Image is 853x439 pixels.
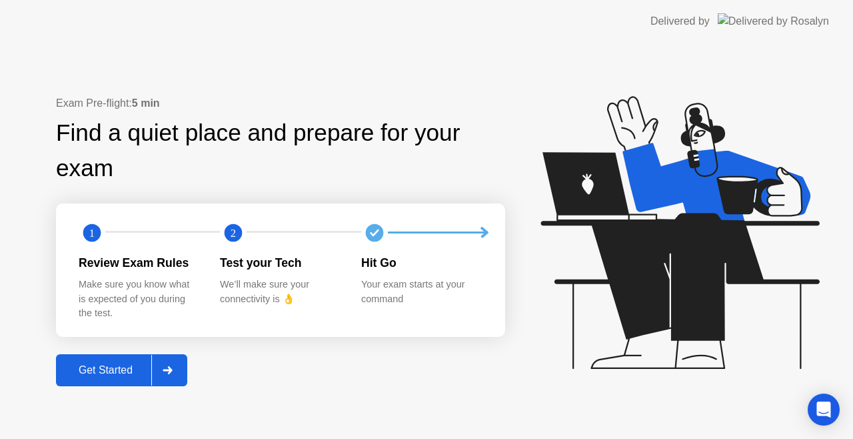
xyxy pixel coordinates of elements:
[132,97,160,109] b: 5 min
[650,13,710,29] div: Delivered by
[361,278,481,306] div: Your exam starts at your command
[718,13,829,29] img: Delivered by Rosalyn
[79,278,199,321] div: Make sure you know what is expected of you during the test.
[808,394,840,426] div: Open Intercom Messenger
[56,115,505,186] div: Find a quiet place and prepare for your exam
[361,254,481,272] div: Hit Go
[220,278,340,306] div: We’ll make sure your connectivity is 👌
[231,226,236,239] text: 2
[60,364,151,376] div: Get Started
[56,354,187,386] button: Get Started
[220,254,340,272] div: Test your Tech
[79,254,199,272] div: Review Exam Rules
[89,226,95,239] text: 1
[56,95,505,111] div: Exam Pre-flight:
